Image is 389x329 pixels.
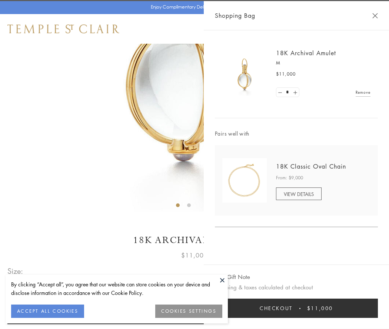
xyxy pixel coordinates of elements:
[215,129,378,138] span: Pairs well with
[276,162,346,170] a: 18K Classic Oval Chain
[276,59,370,67] p: M
[222,52,267,96] img: 18K Archival Amulet
[291,88,299,97] a: Set quantity to 2
[215,272,250,282] button: Add Gift Note
[155,305,222,318] button: COOKIES SETTINGS
[356,88,370,96] a: Remove
[222,158,267,203] img: N88865-OV18
[276,49,336,57] a: 18K Archival Amulet
[215,283,378,292] p: Shipping & taxes calculated at checkout
[151,3,235,11] p: Enjoy Complimentary Delivery & Returns
[11,305,84,318] button: ACCEPT ALL COOKIES
[7,234,382,247] h1: 18K Archival Amulet
[276,187,322,200] a: VIEW DETAILS
[307,304,333,312] span: $11,000
[7,265,24,277] span: Size:
[276,88,284,97] a: Set quantity to 0
[260,304,293,312] span: Checkout
[276,174,303,182] span: From: $9,000
[215,11,255,20] span: Shopping Bag
[284,190,314,197] span: VIEW DETAILS
[11,280,222,297] div: By clicking “Accept all”, you agree that our website can store cookies on your device and disclos...
[181,250,208,260] span: $11,000
[215,299,378,318] button: Checkout $11,000
[276,70,296,78] span: $11,000
[7,24,119,33] img: Temple St. Clair
[372,13,378,19] button: Close Shopping Bag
